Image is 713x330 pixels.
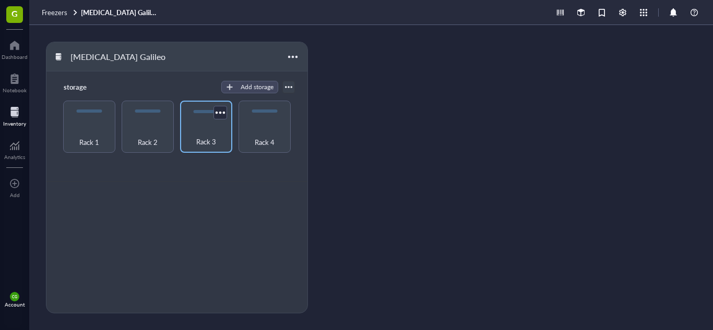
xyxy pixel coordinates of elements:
[59,80,122,94] div: storage
[3,87,27,93] div: Notebook
[138,137,158,148] span: Rack 2
[196,136,216,148] span: Rack 3
[2,37,28,60] a: Dashboard
[42,7,67,17] span: Freezers
[5,301,25,308] div: Account
[3,120,26,127] div: Inventory
[3,104,26,127] a: Inventory
[66,48,170,66] div: [MEDICAL_DATA] Galileo
[79,137,99,148] span: Rack 1
[4,137,25,160] a: Analytics
[255,137,275,148] span: Rack 4
[42,8,79,17] a: Freezers
[10,192,20,198] div: Add
[11,7,18,20] span: G
[4,154,25,160] div: Analytics
[221,81,278,93] button: Add storage
[3,70,27,93] a: Notebook
[241,82,274,92] div: Add storage
[81,8,159,17] a: [MEDICAL_DATA] Galileo
[12,295,17,299] span: CG
[2,54,28,60] div: Dashboard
